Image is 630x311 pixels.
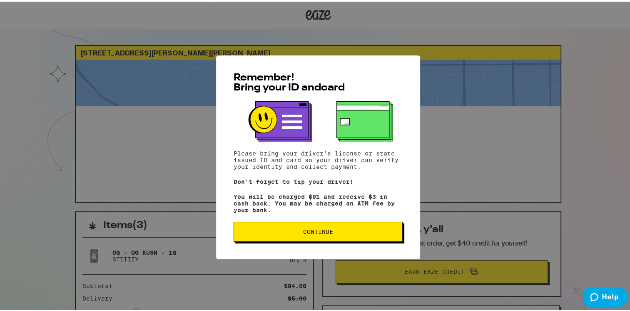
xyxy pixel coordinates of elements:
span: Continue [303,227,333,233]
iframe: Opens a widget where you can find more information [583,286,628,307]
p: You will be charged $91 and receive $3 in cash back. You may be charged an ATM fee by your bank. [234,192,403,212]
span: Remember! Bring your ID and card [234,71,345,91]
button: Continue [234,220,403,240]
p: Don't forget to tip your driver! [234,177,403,183]
p: Please bring your driver's license or state issued ID and card so your driver can verify your ide... [234,148,403,168]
